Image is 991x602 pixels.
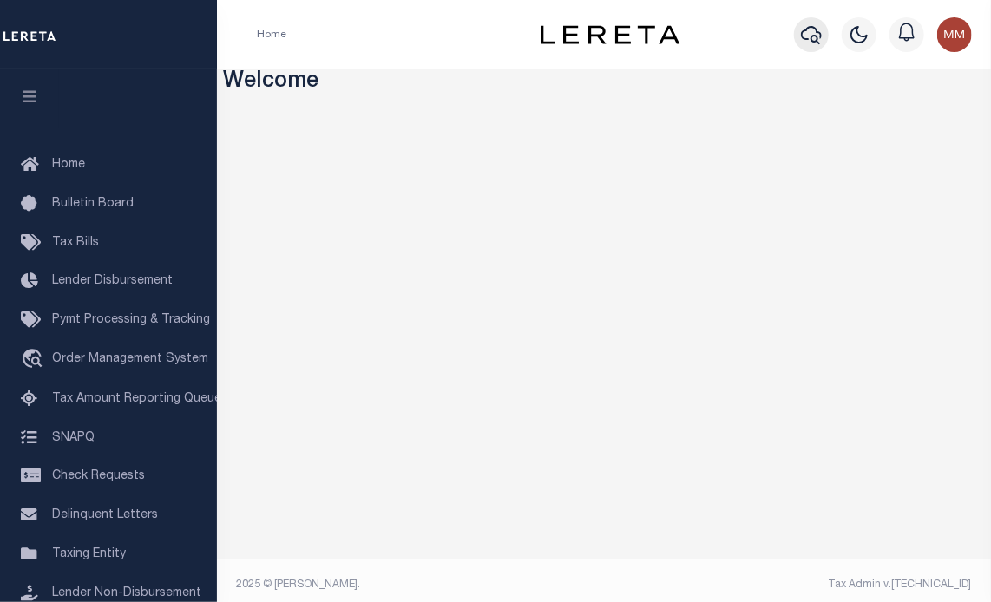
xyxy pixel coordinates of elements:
[52,314,210,326] span: Pymt Processing & Tracking
[617,577,972,592] div: Tax Admin v.[TECHNICAL_ID]
[52,587,201,599] span: Lender Non-Disbursement
[52,393,221,405] span: Tax Amount Reporting Queue
[224,577,605,592] div: 2025 © [PERSON_NAME].
[21,349,49,371] i: travel_explore
[224,69,985,95] h3: Welcome
[52,470,145,482] span: Check Requests
[52,353,208,365] span: Order Management System
[52,198,134,210] span: Bulletin Board
[937,17,972,52] img: svg+xml;base64,PHN2ZyB4bWxucz0iaHR0cDovL3d3dy53My5vcmcvMjAwMC9zdmciIHBvaW50ZXItZXZlbnRzPSJub25lIi...
[52,431,95,443] span: SNAPQ
[52,548,126,560] span: Taxing Entity
[52,159,85,171] span: Home
[52,275,173,287] span: Lender Disbursement
[52,237,99,249] span: Tax Bills
[52,509,158,521] span: Delinquent Letters
[257,27,286,43] li: Home
[541,25,679,44] img: logo-dark.svg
